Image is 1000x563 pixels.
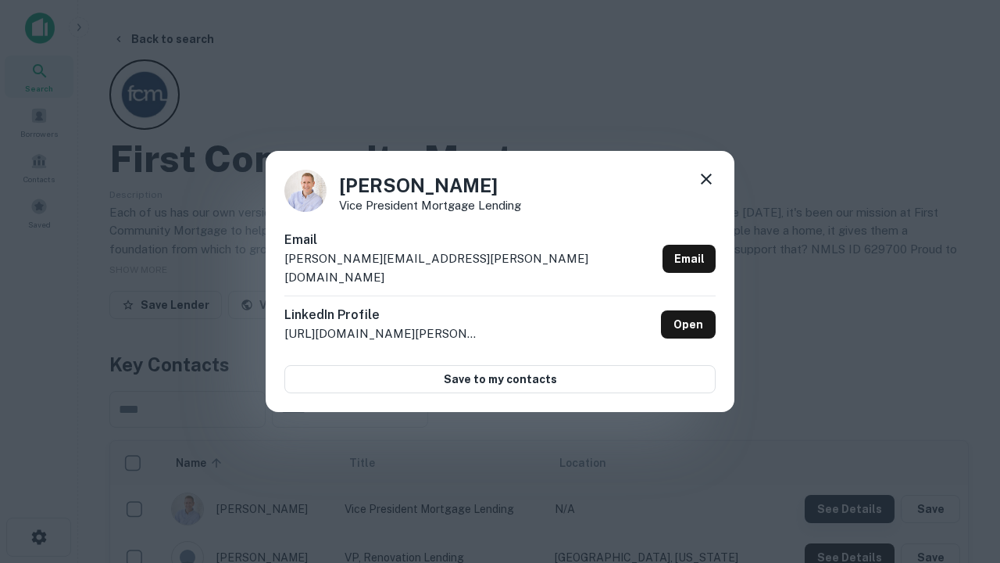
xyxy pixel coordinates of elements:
h6: Email [284,231,656,249]
a: Open [661,310,716,339]
h4: [PERSON_NAME] [339,171,521,199]
p: [URL][DOMAIN_NAME][PERSON_NAME] [284,325,480,343]
h6: LinkedIn Profile [284,306,480,325]
p: Vice President Mortgage Lending [339,199,521,211]
a: Email [662,245,716,273]
iframe: Chat Widget [922,388,1000,463]
p: [PERSON_NAME][EMAIL_ADDRESS][PERSON_NAME][DOMAIN_NAME] [284,249,656,286]
img: 1520878720083 [284,170,327,212]
button: Save to my contacts [284,365,716,393]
